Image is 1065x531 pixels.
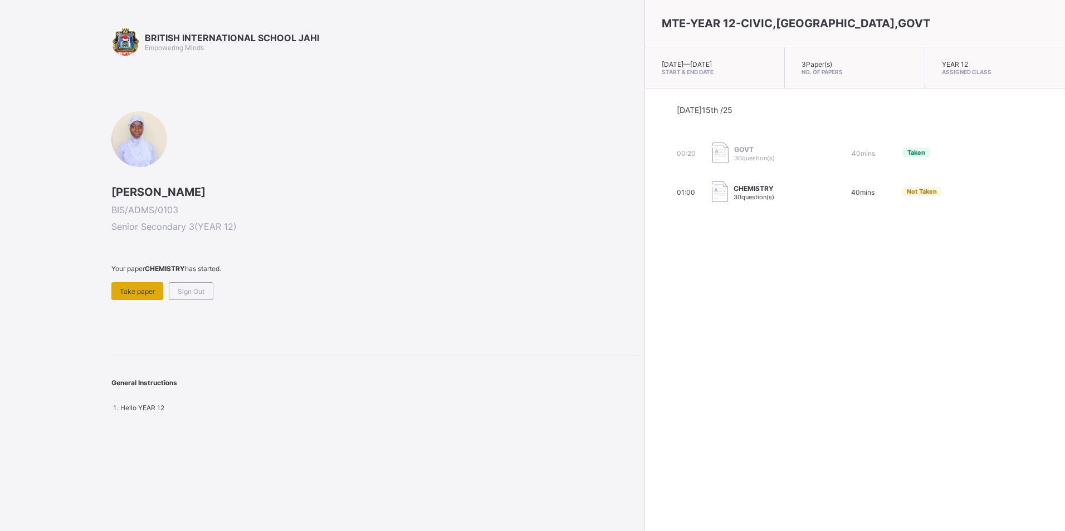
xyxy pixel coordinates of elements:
span: YEAR 12 [942,60,968,68]
span: MTE-YEAR 12-CIVIC,[GEOGRAPHIC_DATA],GOVT [662,17,930,30]
span: 30 question(s) [734,154,775,162]
span: [DATE] 15th /25 [677,105,732,115]
span: 30 question(s) [734,193,774,201]
span: 40 mins [851,188,875,196]
span: BRITISH INTERNATIONAL SCHOOL JAHI [145,32,319,43]
span: BIS/ADMS/0103 [111,204,639,215]
span: General Instructions [111,378,177,387]
span: [DATE] — [DATE] [662,60,712,68]
span: Taken [907,149,925,156]
span: 40 mins [852,149,875,158]
span: 3 Paper(s) [802,60,832,68]
img: take_paper.cd97e1aca70de81545fe8e300f84619e.svg [712,181,728,202]
span: GOVT [734,145,775,154]
span: No. of Papers [802,68,907,75]
b: CHEMISTRY [145,264,185,273]
img: take_paper.cd97e1aca70de81545fe8e300f84619e.svg [712,142,729,163]
span: Your paper has started. [111,264,639,273]
span: Senior Secondary 3 ( YEAR 12 ) [111,221,639,232]
span: Hello YEAR 12 [120,404,164,412]
span: [PERSON_NAME] [111,185,639,199]
span: Take paper [120,287,155,296]
span: 00:20 [677,149,696,158]
span: CHEMISTRY [734,184,774,193]
span: Start & End Date [662,68,768,75]
span: Sign Out [178,287,204,296]
span: Assigned Class [942,68,1048,75]
span: Not Taken [907,188,937,195]
span: Empowering Minds [145,43,204,52]
span: 01:00 [677,188,695,196]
